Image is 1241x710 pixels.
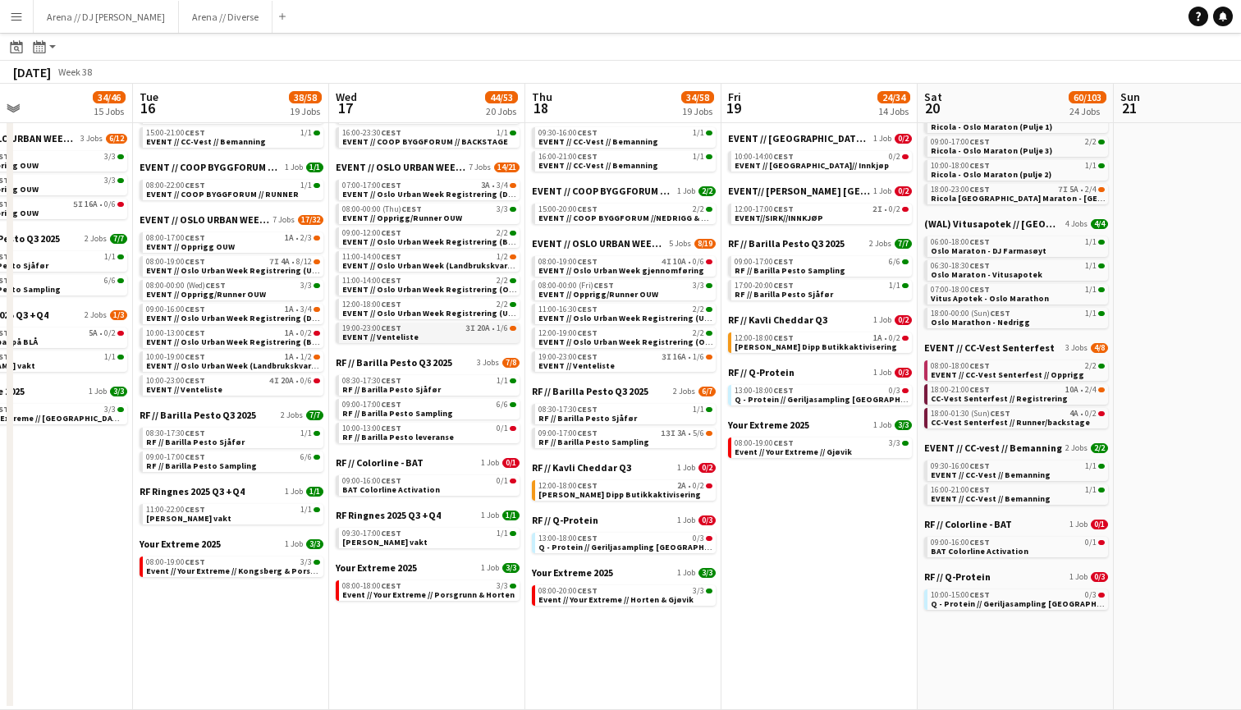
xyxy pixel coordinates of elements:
[931,169,1051,180] span: Ricola - Oslo Maraton (pulje 2)
[342,260,531,271] span: EVENT // Oslo Urban Week (Landbrukskvartalet)
[1085,286,1097,294] span: 1/1
[869,239,891,249] span: 2 Jobs
[538,136,658,147] span: EVENT // CC-Vest // Bemanning
[693,129,704,137] span: 1/1
[146,180,320,199] a: 08:00-22:00CEST1/1EVENT // COOP BYGGFORUM // RUNNER
[735,265,845,276] span: RF // Barilla Pesto Sampling
[931,136,1105,155] a: 09:00-17:00CEST2/2Ricola - Oslo Maraton (Pulje 3)
[300,305,312,314] span: 3/4
[1085,238,1097,246] span: 1/1
[969,184,990,195] span: CEST
[895,315,912,325] span: 0/2
[693,282,704,290] span: 3/3
[931,293,1049,304] span: Vitus Apotek - Oslo Marathon
[140,213,323,226] a: EVENT // OSLO URBAN WEEK 20257 Jobs17/32
[104,200,116,208] span: 0/6
[497,205,508,213] span: 3/3
[146,328,320,346] a: 10:00-13:00CEST1A•0/2EVENT // Oslo Urban Week Registrering (Boulebar)
[381,127,401,138] span: CEST
[185,256,205,267] span: CEST
[342,189,633,199] span: EVENT // Oslo Urban Week Registrering (Dattera til hagen)
[146,280,320,299] a: 08:00-00:00 (Wed)CEST3/3EVENT // Opprigg/Runner OUW
[342,180,516,199] a: 07:00-17:00CEST3A•3/4EVENT // Oslo Urban Week Registrering (Dattera til [GEOGRAPHIC_DATA])
[538,258,712,266] div: •
[931,186,1105,194] div: •
[728,237,912,314] div: RF // Barilla Pesto Q3 20252 Jobs7/709:00-17:00CEST6/6RF // Barilla Pesto Sampling17:00-20:00CEST...
[931,186,990,194] span: 18:00-23:00
[924,341,1108,354] a: EVENT // CC-Vest Senterfest3 Jobs4/8
[494,163,520,172] span: 14/21
[185,127,205,138] span: CEST
[146,305,205,314] span: 09:00-16:00
[140,213,269,226] span: EVENT // OSLO URBAN WEEK 2025
[969,160,990,171] span: CEST
[773,280,794,291] span: CEST
[146,304,320,323] a: 09:00-16:00CEST1A•3/4EVENT // Oslo Urban Week Registrering (Dattera til [GEOGRAPHIC_DATA])
[342,300,401,309] span: 12:00-18:00
[931,160,1105,179] a: 10:00-18:00CEST1/1Ricola - Oslo Maraton (pulje 2)
[728,132,870,144] span: EVENT // UAE MEETING
[85,310,107,320] span: 2 Jobs
[873,186,891,196] span: 1 Job
[300,181,312,190] span: 1/1
[931,284,1105,303] a: 07:00-18:00CEST1/1Vitus Apotek - Oslo Marathon
[104,277,116,285] span: 6/6
[728,185,912,237] div: EVENT// [PERSON_NAME] [GEOGRAPHIC_DATA]1 Job0/212:00-17:00CEST2I•0/2EVENT//SIRK//INNKJØP
[538,353,712,361] div: •
[34,1,179,33] button: Arena // DJ [PERSON_NAME]
[895,239,912,249] span: 7/7
[185,232,205,243] span: CEST
[497,229,508,237] span: 2/2
[532,185,716,237] div: EVENT // COOP BYGGFORUM 20251 Job2/215:00-20:00CEST2/2EVENT // COOP BYGGFORUM //NEDRIGG & TILBAKE...
[889,258,900,266] span: 6/6
[728,314,827,326] span: RF // Kavli Cheddar Q3
[104,253,116,261] span: 1/1
[146,329,205,337] span: 10:00-13:00
[873,315,891,325] span: 1 Job
[735,256,909,275] a: 09:00-17:00CEST6/6RF // Barilla Pesto Sampling
[538,205,598,213] span: 15:00-20:00
[662,258,671,266] span: 4I
[538,129,598,137] span: 09:30-16:00
[140,161,323,213] div: EVENT // COOP BYGGFORUM 20251 Job1/108:00-22:00CEST1/1EVENT // COOP BYGGFORUM // RUNNER
[85,200,98,208] span: 16A
[342,181,516,190] div: •
[969,236,990,247] span: CEST
[873,134,891,144] span: 1 Job
[889,334,900,342] span: 0/2
[931,309,1010,318] span: 18:00-00:00 (Sun)
[481,181,490,190] span: 3A
[477,324,490,332] span: 20A
[146,241,235,252] span: EVENT // Opprigg OUW
[538,258,598,266] span: 08:00-19:00
[336,161,520,173] a: EVENT // OSLO URBAN WEEK 20257 Jobs14/21
[538,282,614,290] span: 08:00-00:00 (Fri)
[342,181,401,190] span: 07:00-17:00
[146,136,266,147] span: EVENT // CC-Vest // Bemanning
[872,205,882,213] span: 2I
[577,328,598,338] span: CEST
[272,215,295,225] span: 7 Jobs
[728,132,912,185] div: EVENT // [GEOGRAPHIC_DATA] MEETING1 Job0/210:00-14:00CEST0/2EVENT // [GEOGRAPHIC_DATA]// Innkjøp
[577,127,598,138] span: CEST
[104,329,116,337] span: 0/2
[106,134,127,144] span: 6/12
[285,305,294,314] span: 1A
[342,251,516,270] a: 11:00-14:00CEST1/2EVENT // Oslo Urban Week (Landbrukskvartalet)
[1091,219,1108,229] span: 4/4
[889,153,900,161] span: 0/2
[773,332,794,343] span: CEST
[89,329,98,337] span: 5A
[924,341,1108,442] div: EVENT // CC-Vest Senterfest3 Jobs4/808:00-18:00CEST2/2EVENT // CC-Vest Senterfest // Opprigg18:00...
[728,237,912,250] a: RF // Barilla Pesto Q3 20252 Jobs7/7
[146,353,205,361] span: 10:00-19:00
[577,351,598,362] span: CEST
[342,299,516,318] a: 12:00-18:00CEST2/2EVENT // Oslo Urban Week Registrering (Under brua)
[532,237,716,385] div: EVENT // OSLO URBAN WEEK 20255 Jobs8/1908:00-19:00CEST4I10A•0/6EVENT // Oslo Urban Week gjennomfø...
[532,237,666,250] span: EVENT // OSLO URBAN WEEK 2025
[342,227,516,246] a: 09:00-12:00CEST2/2EVENT // Oslo Urban Week Registrering (Boulebar)
[342,277,401,285] span: 11:00-14:00
[969,260,990,271] span: CEST
[381,323,401,333] span: CEST
[538,353,598,361] span: 19:00-23:00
